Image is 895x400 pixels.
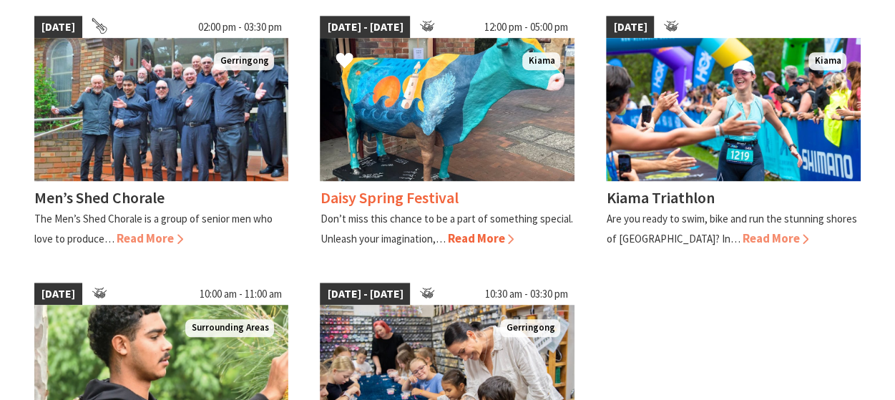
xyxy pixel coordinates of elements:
[34,16,82,39] span: [DATE]
[606,16,861,248] a: [DATE] kiamatriathlon Kiama Kiama Triathlon Are you ready to swim, bike and run the stunning shor...
[320,283,410,306] span: [DATE] - [DATE]
[447,230,514,246] span: Read More
[321,37,368,86] button: Click to Favourite Daisy Spring Festival
[34,283,82,306] span: [DATE]
[117,230,183,246] span: Read More
[190,16,288,39] span: 02:00 pm - 03:30 pm
[477,283,574,306] span: 10:30 am - 03:30 pm
[522,52,560,70] span: Kiama
[34,212,273,245] p: The Men’s Shed Chorale is a group of senior men who love to produce…
[320,16,410,39] span: [DATE] - [DATE]
[808,52,846,70] span: Kiama
[476,16,574,39] span: 12:00 pm - 05:00 pm
[320,38,574,181] img: Dairy Cow Art
[606,38,861,181] img: kiamatriathlon
[34,16,289,248] a: [DATE] 02:00 pm - 03:30 pm Members of the Chorale standing on steps Gerringong Men’s Shed Chorale...
[320,212,572,245] p: Don’t miss this chance to be a part of something special. Unleash your imagination,…
[320,16,574,248] a: [DATE] - [DATE] 12:00 pm - 05:00 pm Dairy Cow Art Kiama Daisy Spring Festival Don’t miss this cha...
[34,187,165,208] h4: Men’s Shed Chorale
[320,187,458,208] h4: Daisy Spring Festival
[185,319,274,337] span: Surrounding Areas
[34,38,289,181] img: Members of the Chorale standing on steps
[606,187,714,208] h4: Kiama Triathlon
[606,16,654,39] span: [DATE]
[192,283,288,306] span: 10:00 am - 11:00 am
[500,319,560,337] span: Gerringong
[742,230,808,246] span: Read More
[606,212,856,245] p: Are you ready to swim, bike and run the stunning shores of [GEOGRAPHIC_DATA]? In…
[214,52,274,70] span: Gerringong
